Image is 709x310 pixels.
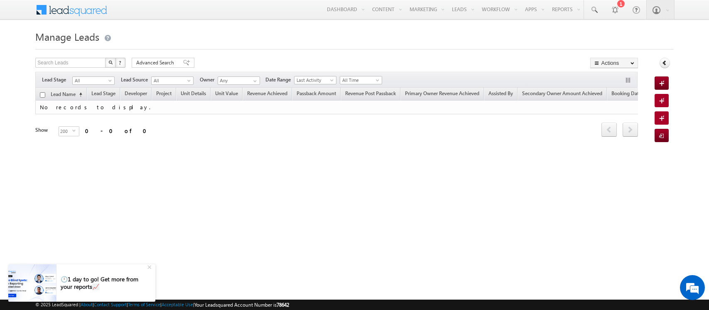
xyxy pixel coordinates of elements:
span: 78642 [277,302,289,308]
a: Show All Items [249,77,259,85]
a: Secondary Owner Amount Achieved [518,89,606,100]
a: All Time [340,76,382,84]
span: Booking Date [611,90,641,96]
a: Assisted By [484,89,517,100]
button: ? [115,58,125,68]
a: All [151,76,194,85]
span: Lead Stage [91,90,115,96]
a: Lead Name(sorted ascending) [47,89,86,100]
a: Primary Owner Revenue Achieved [401,89,483,100]
button: Actions [590,58,638,68]
span: Secondary Owner Amount Achieved [522,90,602,96]
span: Passback Amount [297,90,336,96]
span: Lead Stage [42,76,72,84]
a: Booking Date [607,89,645,100]
a: Revenue Post Passback [341,89,400,100]
img: pictures [8,264,56,302]
a: Passback Amount [292,89,340,100]
a: Last Activity [294,76,336,84]
a: prev [601,123,617,137]
span: Project [156,90,172,96]
span: Lead Source [121,76,151,84]
span: select [72,129,79,133]
a: Lead Stage [87,89,120,100]
div: + [145,261,155,271]
a: Unit Details [177,89,210,100]
span: Unit Value [215,90,238,96]
a: next [623,123,638,137]
span: 200 [59,127,72,136]
a: All [72,76,115,85]
img: Search [108,60,113,64]
span: Unit Details [181,90,206,96]
span: Last Activity [294,76,334,84]
span: Date Range [265,76,294,84]
a: Contact Support [94,302,127,307]
span: (sorted ascending) [76,91,82,98]
div: 0 - 0 of 0 [85,126,152,135]
input: Check all records [40,92,45,98]
a: About [81,302,93,307]
span: Assisted By [488,90,513,96]
a: Acceptable Use [162,302,193,307]
span: Advanced Search [136,59,177,66]
a: Project [152,89,176,100]
span: All [152,77,191,84]
span: Your Leadsquared Account Number is [194,302,289,308]
span: All [73,77,112,84]
span: © 2025 LeadSquared | | | | | [35,301,289,309]
span: All Time [340,76,380,84]
div: Show [35,126,52,134]
span: ? [119,59,123,66]
span: Manage Leads [35,30,99,43]
span: Primary Owner Revenue Achieved [405,90,479,96]
span: Revenue Post Passback [345,90,396,96]
span: Developer [125,90,147,96]
span: Revenue Achieved [247,90,287,96]
a: Developer [120,89,151,100]
a: Revenue Achieved [243,89,292,100]
a: Unit Value [211,89,242,100]
a: Terms of Service [128,302,160,307]
input: Type to Search [218,76,260,85]
div: 🕛1 day to go! Get more from your reports📈 [61,276,146,290]
span: Owner [200,76,218,84]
